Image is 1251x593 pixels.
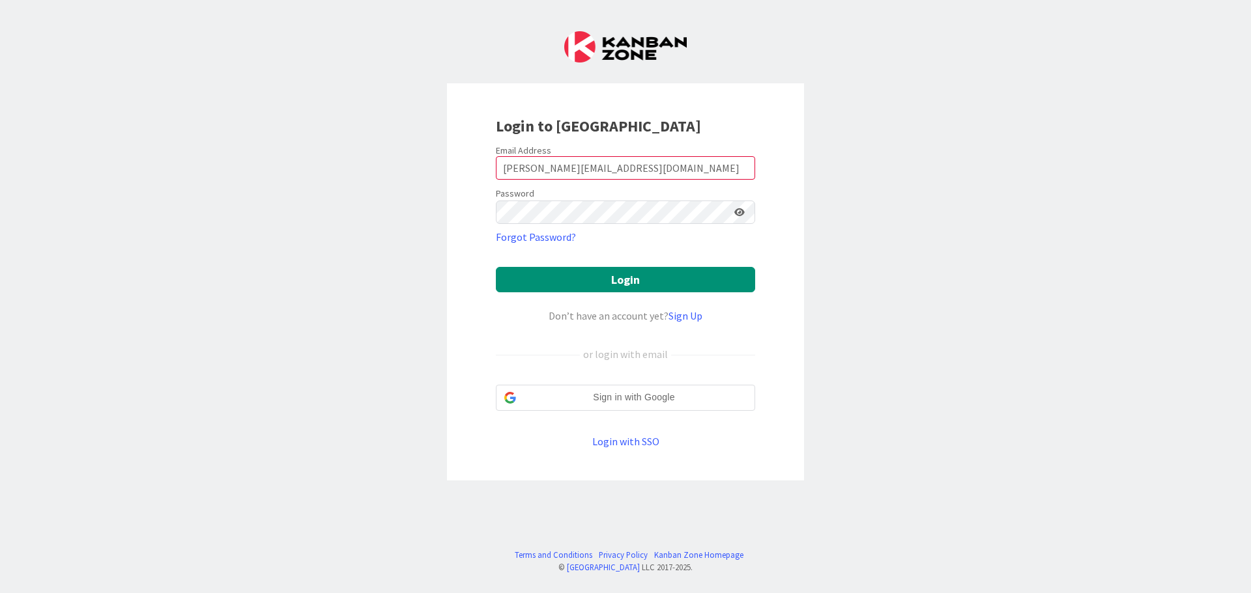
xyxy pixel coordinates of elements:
[496,267,755,292] button: Login
[508,561,743,573] div: © LLC 2017- 2025 .
[496,385,755,411] div: Sign in with Google
[580,346,671,362] div: or login with email
[567,562,640,572] a: [GEOGRAPHIC_DATA]
[496,116,701,136] b: Login to [GEOGRAPHIC_DATA]
[669,309,702,322] a: Sign Up
[496,145,551,156] label: Email Address
[599,549,648,561] a: Privacy Policy
[496,229,576,245] a: Forgot Password?
[592,435,659,448] a: Login with SSO
[496,308,755,324] div: Don’t have an account yet?
[654,549,743,561] a: Kanban Zone Homepage
[515,549,592,561] a: Terms and Conditions
[496,187,534,200] label: Password
[564,31,687,62] img: Kanban Zone
[521,391,747,404] span: Sign in with Google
